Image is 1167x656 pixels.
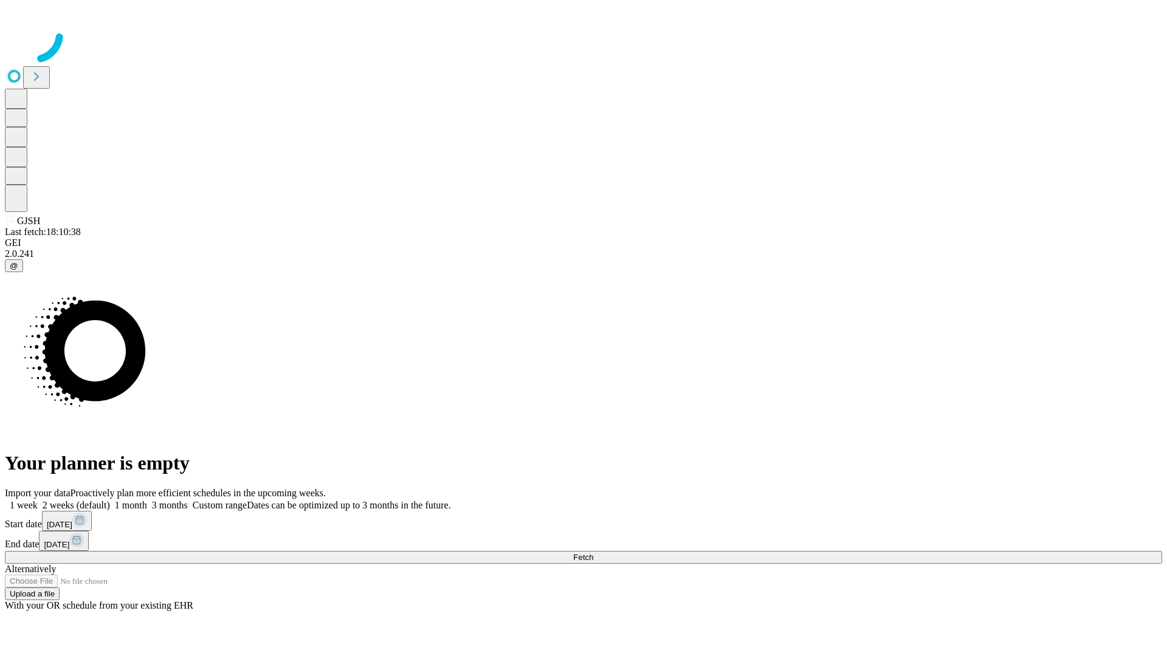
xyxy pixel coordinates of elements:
[39,531,89,551] button: [DATE]
[115,500,147,510] span: 1 month
[10,261,18,270] span: @
[247,500,450,510] span: Dates can be optimized up to 3 months in the future.
[71,488,326,498] span: Proactively plan more efficient schedules in the upcoming weeks.
[5,531,1162,551] div: End date
[5,600,193,610] span: With your OR schedule from your existing EHR
[5,551,1162,564] button: Fetch
[5,511,1162,531] div: Start date
[5,259,23,272] button: @
[5,564,56,574] span: Alternatively
[5,452,1162,474] h1: Your planner is empty
[47,520,72,529] span: [DATE]
[5,587,60,600] button: Upload a file
[5,488,71,498] span: Import your data
[42,511,92,531] button: [DATE]
[44,540,69,549] span: [DATE]
[10,500,38,510] span: 1 week
[152,500,188,510] span: 3 months
[5,248,1162,259] div: 2.0.241
[17,216,40,226] span: GJSH
[5,227,81,237] span: Last fetch: 18:10:38
[193,500,247,510] span: Custom range
[43,500,110,510] span: 2 weeks (default)
[573,553,593,562] span: Fetch
[5,237,1162,248] div: GEI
